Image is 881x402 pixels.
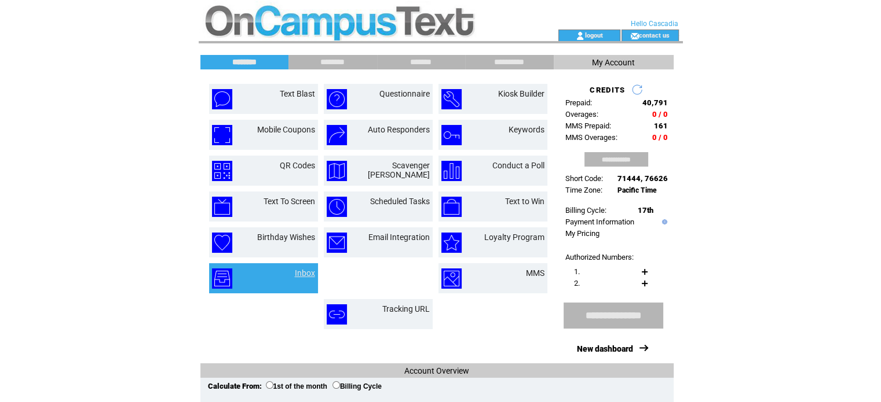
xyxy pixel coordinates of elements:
span: Authorized Numbers: [565,253,634,261]
a: Kiosk Builder [498,89,544,98]
a: Text Blast [280,89,315,98]
img: scheduled-tasks.png [327,197,347,217]
span: My Account [592,58,635,67]
a: Payment Information [565,217,634,226]
span: Overages: [565,110,598,119]
img: account_icon.gif [576,31,584,40]
span: 2. [574,279,580,287]
img: mobile-coupons.png [212,125,232,145]
img: conduct-a-poll.png [441,161,462,181]
img: text-to-win.png [441,197,462,217]
img: mms.png [441,268,462,289]
img: email-integration.png [327,233,347,253]
a: Loyalty Program [484,233,544,242]
img: kiosk-builder.png [441,89,462,109]
span: 40,791 [642,98,668,107]
img: questionnaire.png [327,89,347,109]
a: Tracking URL [382,304,430,314]
span: 17th [638,206,653,215]
span: Hello Cascadia [631,20,678,28]
a: Birthday Wishes [257,233,315,242]
span: Calculate From: [208,382,262,390]
a: contact us [639,31,670,39]
a: My Pricing [565,229,599,238]
span: 1. [574,267,580,276]
img: scavenger-hunt.png [327,161,347,181]
a: Text to Win [505,197,544,206]
a: Conduct a Poll [492,161,544,170]
a: Text To Screen [264,197,315,206]
img: contact_us_icon.gif [630,31,639,40]
img: loyalty-program.png [441,233,462,253]
a: QR Codes [280,161,315,170]
a: New dashboard [577,344,633,353]
a: logout [584,31,602,39]
span: Account Overview [404,366,469,375]
a: Auto Responders [368,125,430,134]
img: tracking-url.png [327,304,347,324]
label: 1st of the month [266,382,327,390]
input: Billing Cycle [332,381,340,389]
img: keywords.png [441,125,462,145]
span: 0 / 0 [652,110,668,119]
span: Prepaid: [565,98,592,107]
img: text-to-screen.png [212,197,232,217]
span: 71444, 76626 [617,174,668,183]
span: CREDITS [590,86,625,94]
img: auto-responders.png [327,125,347,145]
a: Questionnaire [379,89,430,98]
span: Billing Cycle: [565,206,606,215]
a: Keywords [509,125,544,134]
input: 1st of the month [266,381,273,389]
a: Scheduled Tasks [370,197,430,206]
span: 0 / 0 [652,133,668,142]
a: Scavenger [PERSON_NAME] [368,161,430,179]
label: Billing Cycle [332,382,382,390]
span: MMS Overages: [565,133,617,142]
span: MMS Prepaid: [565,121,611,130]
span: Pacific Time [617,186,657,194]
img: qr-codes.png [212,161,232,181]
a: Mobile Coupons [257,125,315,134]
a: MMS [526,268,544,278]
a: Inbox [295,268,315,278]
a: Email Integration [368,233,430,242]
img: text-blast.png [212,89,232,109]
img: inbox.png [212,268,232,289]
span: Time Zone: [565,186,602,194]
span: Short Code: [565,174,603,183]
img: birthday-wishes.png [212,233,232,253]
span: 161 [654,121,668,130]
img: help.gif [659,219,667,224]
